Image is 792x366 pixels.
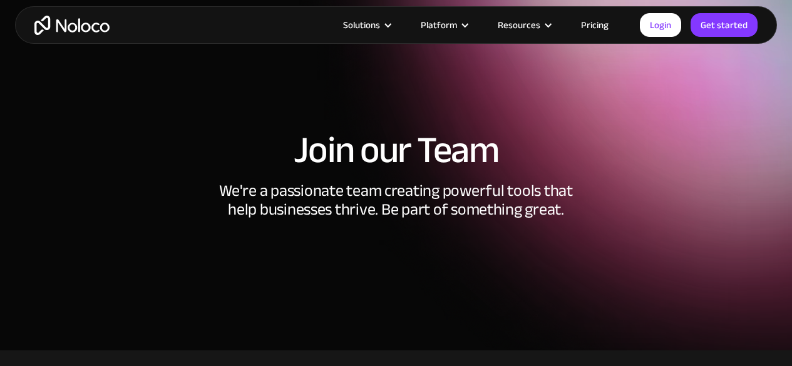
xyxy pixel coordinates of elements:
h1: Join our Team [13,131,779,169]
a: Get started [691,13,758,37]
a: Pricing [565,17,624,33]
div: Solutions [327,17,405,33]
a: Login [640,13,681,37]
div: We're a passionate team creating powerful tools that help businesses thrive. Be part of something... [208,181,584,250]
a: home [34,16,110,35]
div: Solutions [343,17,380,33]
div: Platform [405,17,482,33]
div: Resources [482,17,565,33]
div: Platform [421,17,457,33]
div: Resources [498,17,540,33]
